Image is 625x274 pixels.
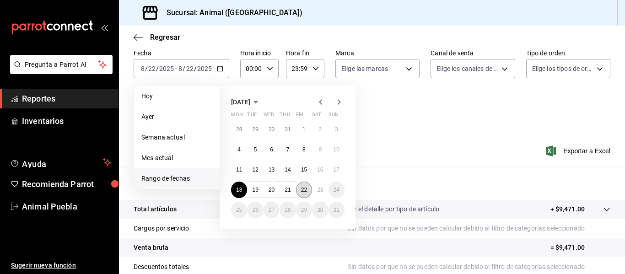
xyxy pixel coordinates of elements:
abbr: August 25, 2025 [236,207,242,213]
p: = $9,471.00 [550,243,610,253]
input: -- [178,65,183,72]
button: August 4, 2025 [231,141,247,158]
abbr: August 7, 2025 [286,146,290,153]
button: August 26, 2025 [247,202,263,218]
button: July 31, 2025 [280,121,296,138]
span: - [175,65,177,72]
span: / [156,65,159,72]
abbr: August 18, 2025 [236,187,242,193]
abbr: August 23, 2025 [317,187,323,193]
abbr: Saturday [312,112,321,121]
p: Sin datos por que no se pueden calcular debido al filtro de categorías seleccionado [348,262,610,272]
abbr: August 14, 2025 [285,167,291,173]
button: August 22, 2025 [296,182,312,198]
abbr: August 5, 2025 [254,146,257,153]
button: August 19, 2025 [247,182,263,198]
button: August 15, 2025 [296,161,312,178]
button: July 30, 2025 [264,121,280,138]
abbr: August 31, 2025 [334,207,339,213]
abbr: Tuesday [247,112,256,121]
button: Pregunta a Parrot AI [10,55,113,74]
abbr: Sunday [329,112,339,121]
button: August 28, 2025 [280,202,296,218]
abbr: August 11, 2025 [236,167,242,173]
abbr: August 26, 2025 [252,207,258,213]
abbr: July 29, 2025 [252,126,258,133]
abbr: August 20, 2025 [269,187,275,193]
button: Exportar a Excel [548,145,610,156]
button: August 18, 2025 [231,182,247,198]
button: July 28, 2025 [231,121,247,138]
input: -- [140,65,145,72]
button: July 29, 2025 [247,121,263,138]
input: -- [148,65,156,72]
abbr: August 4, 2025 [237,146,241,153]
abbr: August 1, 2025 [302,126,306,133]
button: August 20, 2025 [264,182,280,198]
abbr: August 24, 2025 [334,187,339,193]
span: Semana actual [141,133,212,142]
button: August 29, 2025 [296,202,312,218]
abbr: July 31, 2025 [285,126,291,133]
button: August 1, 2025 [296,121,312,138]
p: Sin datos por que no se pueden calcular debido al filtro de categorías seleccionado [348,224,610,233]
span: Rango de fechas [141,174,212,183]
span: Elige los canales de venta [436,64,498,73]
button: August 30, 2025 [312,202,328,218]
span: / [145,65,148,72]
button: August 7, 2025 [280,141,296,158]
abbr: Friday [296,112,303,121]
span: / [183,65,185,72]
abbr: August 17, 2025 [334,167,339,173]
p: Total artículos [134,204,177,214]
span: [DATE] [231,98,250,106]
label: Hora inicio [240,50,279,56]
span: Recomienda Parrot [22,178,111,190]
h3: Sucursal: Animal ([GEOGRAPHIC_DATA]) [159,7,302,18]
abbr: August 22, 2025 [301,187,307,193]
span: Hoy [141,91,212,101]
button: August 25, 2025 [231,202,247,218]
abbr: August 13, 2025 [269,167,275,173]
span: Animal Puebla [22,200,111,213]
label: Hora fin [286,50,324,56]
abbr: August 16, 2025 [317,167,323,173]
button: August 9, 2025 [312,141,328,158]
abbr: Wednesday [264,112,274,121]
span: Sugerir nueva función [11,261,111,270]
abbr: August 10, 2025 [334,146,339,153]
label: Marca [335,50,420,56]
abbr: August 2, 2025 [318,126,322,133]
abbr: August 9, 2025 [318,146,322,153]
abbr: August 3, 2025 [335,126,338,133]
button: August 16, 2025 [312,161,328,178]
span: Reportes [22,92,111,105]
button: Regresar [134,33,180,42]
abbr: August 15, 2025 [301,167,307,173]
button: August 10, 2025 [329,141,345,158]
p: Descuentos totales [134,262,189,272]
abbr: Monday [231,112,243,121]
button: August 13, 2025 [264,161,280,178]
button: August 6, 2025 [264,141,280,158]
span: / [194,65,197,72]
abbr: August 12, 2025 [252,167,258,173]
abbr: August 6, 2025 [270,146,273,153]
span: Ayuda [22,157,99,168]
abbr: August 19, 2025 [252,187,258,193]
span: Pregunta a Parrot AI [25,60,98,70]
p: + $9,471.00 [550,204,585,214]
input: ---- [197,65,212,72]
button: August 27, 2025 [264,202,280,218]
abbr: July 30, 2025 [269,126,275,133]
span: Elige los tipos de orden [532,64,593,73]
button: August 8, 2025 [296,141,312,158]
abbr: August 8, 2025 [302,146,306,153]
abbr: August 27, 2025 [269,207,275,213]
button: August 24, 2025 [329,182,345,198]
button: August 23, 2025 [312,182,328,198]
input: ---- [159,65,174,72]
button: [DATE] [231,97,261,107]
label: Fecha [134,50,229,56]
